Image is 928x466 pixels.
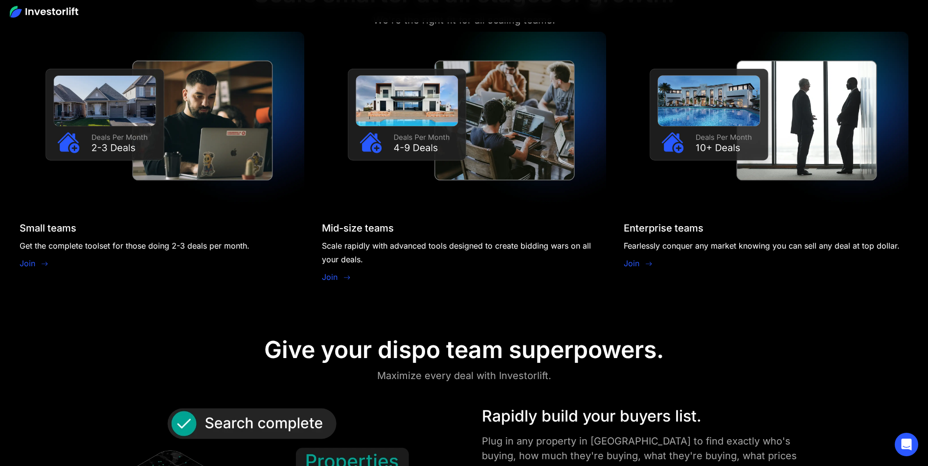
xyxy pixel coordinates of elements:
a: Join [624,257,639,269]
div: Rapidly build your buyers list. [482,404,815,428]
div: Get the complete toolset for those doing 2-3 deals per month. [20,239,249,253]
div: Small teams [20,222,76,234]
div: Fearlessly conquer any market knowing you can sell any deal at top dollar. [624,239,900,253]
div: Give your dispo team superpowers. [264,336,664,364]
div: Maximize every deal with Investorlift. [377,368,551,383]
a: Join [20,257,35,269]
div: Enterprise teams [624,222,703,234]
a: Join [322,271,338,283]
div: Open Intercom Messenger [895,433,918,456]
div: Scale rapidly with advanced tools designed to create bidding wars on all your deals. [322,239,607,266]
div: Mid-size teams [322,222,394,234]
